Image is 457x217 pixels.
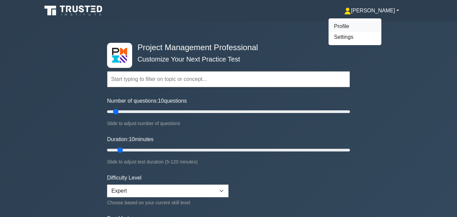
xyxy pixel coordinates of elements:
label: Duration: minutes [107,135,154,143]
h4: Project Management Professional [135,43,317,52]
label: Number of questions: questions [107,97,187,105]
input: Start typing to filter on topic or concept... [107,71,350,87]
div: Slide to adjust number of questions [107,119,350,127]
div: Slide to adjust test duration (5-120 minutes) [107,158,350,166]
span: 10 [129,136,135,142]
a: Settings [329,32,381,42]
span: 10 [158,98,164,104]
a: [PERSON_NAME] [328,4,415,17]
a: Profile [329,21,381,32]
ul: [PERSON_NAME] [328,18,382,45]
div: Choose based on your current skill level [107,199,229,207]
label: Difficulty Level [107,174,142,182]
